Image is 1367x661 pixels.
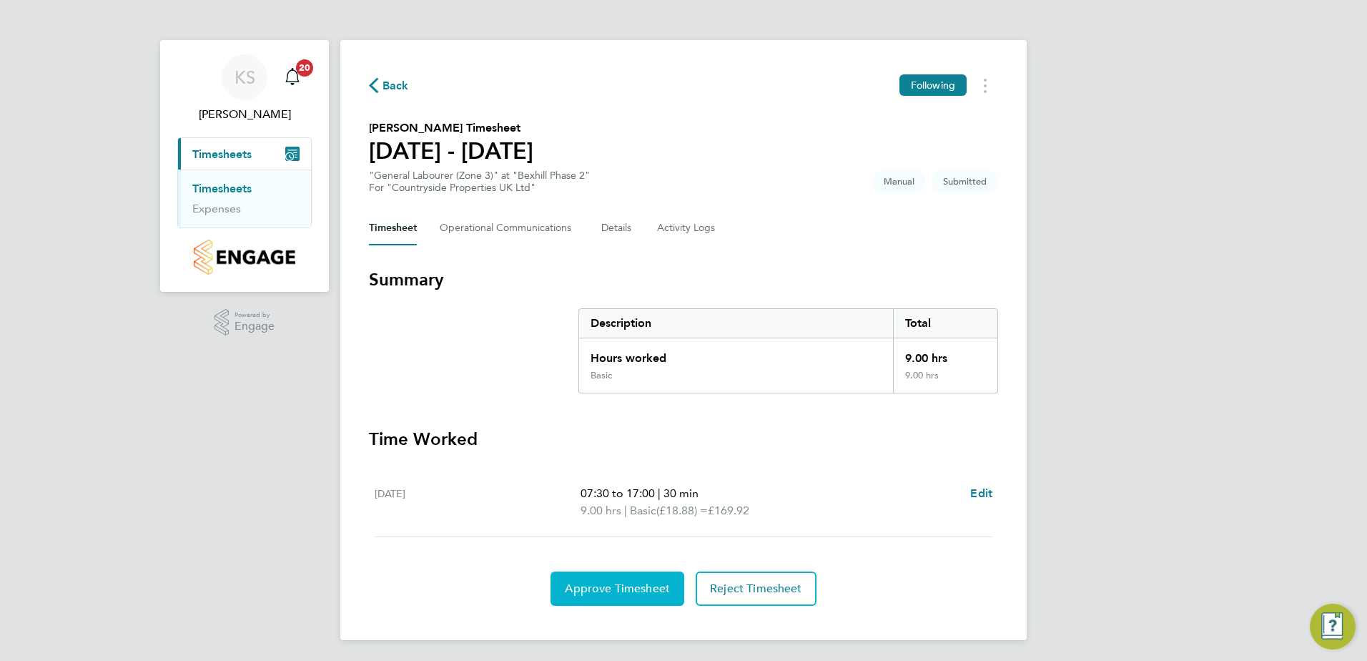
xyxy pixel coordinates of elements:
div: [DATE] [375,485,581,519]
div: Total [893,309,997,338]
div: Summary [578,308,998,393]
a: KS[PERSON_NAME] [177,54,312,123]
span: Following [911,79,955,92]
span: Basic [630,502,656,519]
a: Go to home page [177,240,312,275]
div: "General Labourer (Zone 3)" at "Bexhill Phase 2" [369,170,590,194]
button: Activity Logs [657,211,717,245]
span: This timesheet was manually created. [872,170,926,193]
nav: Main navigation [160,40,329,292]
span: 9.00 hrs [581,504,621,517]
div: Hours worked [579,338,893,370]
button: Approve Timesheet [551,572,684,606]
section: Timesheet [369,268,998,606]
span: 20 [296,59,313,77]
button: Engage Resource Center [1310,604,1356,650]
h3: Summary [369,268,998,291]
button: Timesheet [369,211,417,245]
div: Timesheets [178,170,311,227]
span: Engage [235,320,275,333]
span: 07:30 to 17:00 [581,486,655,500]
div: 9.00 hrs [893,370,997,393]
a: Timesheets [192,182,252,195]
a: Expenses [192,202,241,215]
div: Description [579,309,893,338]
button: Operational Communications [440,211,578,245]
span: Approve Timesheet [565,582,670,596]
img: countryside-properties-logo-retina.png [194,240,295,275]
span: £169.92 [708,504,749,517]
a: Powered byEngage [214,309,275,336]
button: Timesheets Menu [972,74,998,97]
span: Reject Timesheet [710,582,802,596]
div: 9.00 hrs [893,338,997,370]
span: This timesheet is Submitted. [932,170,998,193]
span: KS [235,68,255,87]
span: Back [383,77,409,94]
div: For "Countryside Properties UK Ltd" [369,182,590,194]
span: Timesheets [192,147,252,161]
span: (£18.88) = [656,504,708,517]
span: | [658,486,661,500]
a: Edit [970,485,992,502]
a: 20 [278,54,307,100]
h1: [DATE] - [DATE] [369,137,533,165]
h3: Time Worked [369,428,998,451]
button: Back [369,77,409,94]
button: Details [601,211,634,245]
span: Kevin Shannon [177,106,312,123]
span: | [624,504,627,517]
span: 30 min [663,486,699,500]
button: Reject Timesheet [696,572,816,606]
button: Timesheets [178,138,311,170]
button: Following [899,74,967,96]
div: Basic [591,370,612,381]
span: Powered by [235,309,275,321]
h2: [PERSON_NAME] Timesheet [369,119,533,137]
span: Edit [970,486,992,500]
